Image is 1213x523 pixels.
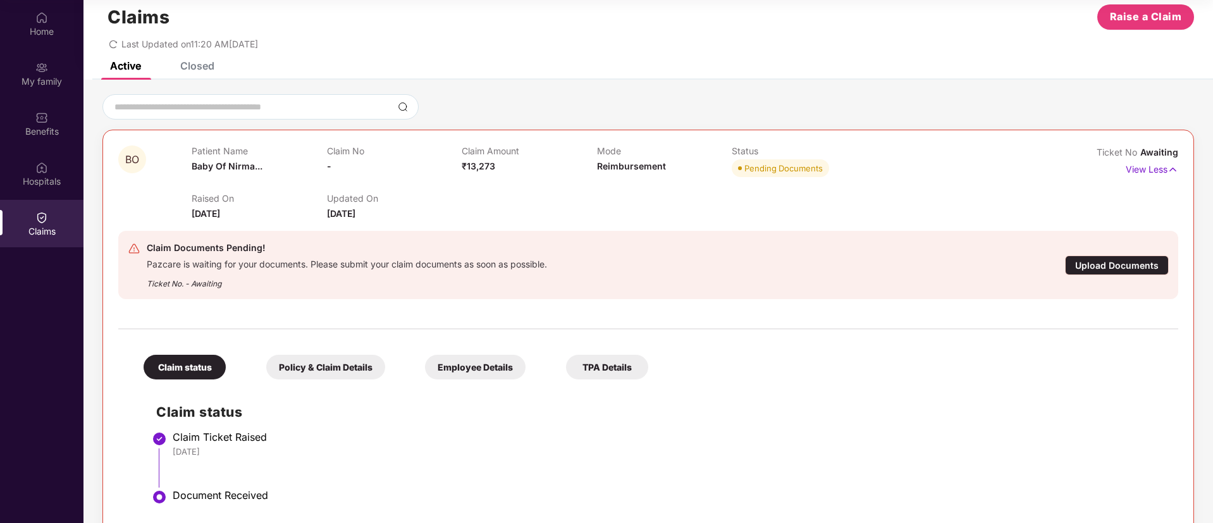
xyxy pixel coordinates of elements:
span: ₹13,273 [462,161,495,171]
p: Patient Name [192,145,326,156]
h2: Claim status [156,402,1166,422]
p: View Less [1126,159,1178,176]
div: Closed [180,59,214,72]
span: [DATE] [327,208,355,219]
div: Upload Documents [1065,255,1169,275]
span: - [327,161,331,171]
div: Pazcare is waiting for your documents. Please submit your claim documents as soon as possible. [147,255,547,270]
div: Policy & Claim Details [266,355,385,379]
img: svg+xml;base64,PHN2ZyBpZD0iU3RlcC1Eb25lLTMyeDMyIiB4bWxucz0iaHR0cDovL3d3dy53My5vcmcvMjAwMC9zdmciIH... [152,431,167,446]
img: svg+xml;base64,PHN2ZyBpZD0iU2VhcmNoLTMyeDMyIiB4bWxucz0iaHR0cDovL3d3dy53My5vcmcvMjAwMC9zdmciIHdpZH... [398,102,408,112]
div: Active [110,59,141,72]
div: Document Received [173,489,1166,501]
span: Reimbursement [597,161,666,171]
div: Claim Documents Pending! [147,240,547,255]
img: svg+xml;base64,PHN2ZyBpZD0iSG9zcGl0YWxzIiB4bWxucz0iaHR0cDovL3d3dy53My5vcmcvMjAwMC9zdmciIHdpZHRoPS... [35,161,48,174]
img: svg+xml;base64,PHN2ZyBpZD0iSG9tZSIgeG1sbnM9Imh0dHA6Ly93d3cudzMub3JnLzIwMDAvc3ZnIiB3aWR0aD0iMjAiIG... [35,11,48,24]
img: svg+xml;base64,PHN2ZyB3aWR0aD0iMjAiIGhlaWdodD0iMjAiIHZpZXdCb3g9IjAgMCAyMCAyMCIgZmlsbD0ibm9uZSIgeG... [35,61,48,74]
p: Raised On [192,193,326,204]
div: Employee Details [425,355,526,379]
span: Last Updated on 11:20 AM[DATE] [121,39,258,49]
span: [DATE] [192,208,220,219]
span: BO [125,154,139,165]
p: Claim Amount [462,145,596,156]
button: Raise a Claim [1097,4,1194,30]
span: Baby Of Nirma... [192,161,262,171]
img: svg+xml;base64,PHN2ZyBpZD0iQ2xhaW0iIHhtbG5zPSJodHRwOi8vd3d3LnczLm9yZy8yMDAwL3N2ZyIgd2lkdGg9IjIwIi... [35,211,48,224]
p: Status [732,145,866,156]
h1: Claims [108,6,169,28]
span: Awaiting [1140,147,1178,157]
p: Claim No [327,145,462,156]
div: Claim status [144,355,226,379]
div: Pending Documents [744,162,823,175]
span: redo [109,39,118,49]
img: svg+xml;base64,PHN2ZyBpZD0iU3RlcC1BY3RpdmUtMzJ4MzIiIHhtbG5zPSJodHRwOi8vd3d3LnczLm9yZy8yMDAwL3N2Zy... [152,489,167,505]
span: Raise a Claim [1110,9,1182,25]
p: Updated On [327,193,462,204]
div: TPA Details [566,355,648,379]
p: Mode [597,145,732,156]
img: svg+xml;base64,PHN2ZyB4bWxucz0iaHR0cDovL3d3dy53My5vcmcvMjAwMC9zdmciIHdpZHRoPSIxNyIgaGVpZ2h0PSIxNy... [1167,163,1178,176]
img: svg+xml;base64,PHN2ZyBpZD0iQmVuZWZpdHMiIHhtbG5zPSJodHRwOi8vd3d3LnczLm9yZy8yMDAwL3N2ZyIgd2lkdGg9Ij... [35,111,48,124]
img: svg+xml;base64,PHN2ZyB4bWxucz0iaHR0cDovL3d3dy53My5vcmcvMjAwMC9zdmciIHdpZHRoPSIyNCIgaGVpZ2h0PSIyNC... [128,242,140,255]
div: Claim Ticket Raised [173,431,1166,443]
div: Ticket No. - Awaiting [147,270,547,290]
div: [DATE] [173,446,1166,457]
span: Ticket No [1097,147,1140,157]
